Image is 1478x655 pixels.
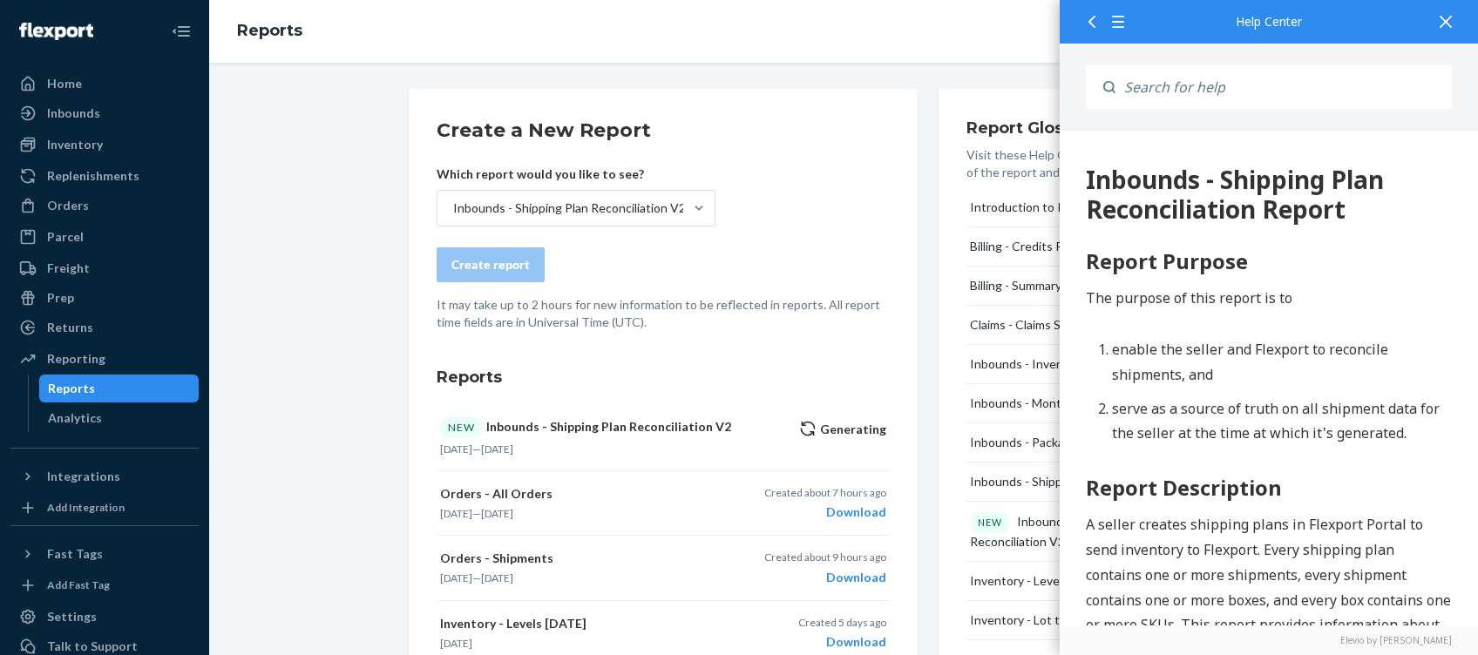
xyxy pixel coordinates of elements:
div: Fast Tags [47,545,103,563]
button: Create report [437,247,545,282]
div: Introduction to Reporting [970,199,1112,216]
div: Reporting [47,350,105,368]
div: Replenishments [47,167,139,185]
div: Create report [451,256,530,273]
p: The purpose of this report is to [26,155,392,180]
div: Billing - Credits Report [970,238,1094,255]
p: — [440,571,735,585]
time: [DATE] [481,442,513,456]
button: Integrations [10,463,199,490]
div: Returns [47,319,93,336]
div: Inbounds - Packages [970,434,1084,451]
div: Freight [47,260,90,277]
ol: breadcrumbs [223,6,316,57]
div: Inbounds - Shipping Plan Reconciliation V2 [453,199,686,217]
div: Inventory [47,136,103,153]
div: Parcel [47,228,84,246]
a: Add Integration [10,497,199,518]
a: Parcel [10,223,199,251]
button: Inventory - Levels [DATE] [966,562,1251,601]
div: Reports [48,380,95,397]
a: Home [10,70,199,98]
div: Inbounds - Inventory Reconciliation [970,355,1165,373]
div: Billing - Summary Report [970,277,1102,294]
p: Generating [799,420,886,438]
a: Reporting [10,345,199,373]
p: — [440,506,735,521]
time: [DATE] [440,507,472,520]
div: Inbounds [47,105,100,122]
div: Download [798,633,886,651]
div: Analytics [48,409,102,427]
h3: Reports [437,366,890,388]
button: Billing - Summary Report [966,267,1251,306]
button: Inbounds - Packages [966,423,1251,463]
div: 634 Inbounds - Shipping Plan Reconciliation Report [26,35,392,93]
p: — [440,442,735,456]
a: Inventory [10,131,199,159]
time: [DATE] [440,442,472,456]
div: Help Center [1086,16,1452,28]
input: Search [1115,65,1452,109]
time: [DATE] [440,571,472,584]
div: Integrations [47,468,120,485]
div: Inventory - Levels [DATE] [970,572,1110,590]
button: NEWInbounds - Shipping Plan Reconciliation V2 [966,502,1251,562]
h2: Report Purpose [26,115,392,146]
button: Inventory - Lot tracking and FEFO (all products) [966,601,1251,640]
p: Orders - All Orders [440,485,735,503]
a: Elevio by [PERSON_NAME] [1086,634,1452,646]
button: Fast Tags [10,540,199,568]
div: Add Fast Tag [47,577,110,592]
button: Orders - Shipments[DATE]—[DATE]Created about 9 hours agoDownload [437,536,890,600]
a: Freight [10,254,199,282]
a: Reports [237,21,302,40]
li: serve as a source of truth on all shipment data for the seller at the time at which it's generated. [52,266,392,316]
div: Prep [47,289,74,307]
img: Flexport logo [19,23,93,40]
a: Settings [10,603,199,631]
button: Inbounds - Monthly Reconciliation [966,384,1251,423]
p: Visit these Help Center articles to get a description of the report and column details. [966,146,1251,181]
time: [DATE] [481,571,513,584]
div: Inbounds - Shipping Plan Reconciliation [970,473,1184,490]
a: Inbounds [10,99,199,127]
p: A seller creates shipping plans in Flexport Portal to send inventory to Flexport. Every shipping ... [26,382,392,607]
p: NEW [978,516,1002,530]
button: NEWInbounds - Shipping Plan Reconciliation V2[DATE]—[DATE]Generating [437,402,890,471]
p: Created 5 days ago [798,615,886,630]
button: Claims - Claims Submitted [966,306,1251,345]
div: Talk to Support [47,638,138,655]
p: Inbounds - Shipping Plan Reconciliation V2 [440,416,735,438]
h2: Report Description [26,341,392,373]
a: Returns [10,314,199,341]
h3: Report Glossary [966,117,1251,139]
button: Introduction to Reporting [966,188,1251,227]
div: Orders [47,197,89,214]
button: Inbounds - Shipping Plan Reconciliation [966,463,1251,502]
p: Created about 7 hours ago [764,485,886,500]
button: Inbounds - Inventory Reconciliation [966,345,1251,384]
a: Prep [10,284,199,312]
a: Replenishments [10,162,199,190]
div: Download [764,569,886,586]
div: Claims - Claims Submitted [970,316,1111,334]
button: Billing - Credits Report [966,227,1251,267]
div: Inbounds - Monthly Reconciliation [970,395,1156,412]
a: Add Fast Tag [10,575,199,596]
div: Settings [47,608,97,625]
div: Inventory - Lot tracking and FEFO (all products) [970,611,1227,629]
h2: Create a New Report [437,117,890,145]
p: Created about 9 hours ago [764,550,886,564]
a: Orders [10,192,199,219]
time: [DATE] [481,507,513,520]
div: NEW [440,416,483,438]
button: Orders - All Orders[DATE]—[DATE]Created about 7 hours agoDownload [437,471,890,536]
div: Inbounds - Shipping Plan Reconciliation V2 [970,512,1231,550]
p: It may take up to 2 hours for new information to be reflected in reports. All report time fields ... [437,296,890,331]
div: Add Integration [47,500,125,515]
p: Inventory - Levels [DATE] [440,615,735,632]
button: Close Navigation [164,14,199,49]
div: Home [47,75,82,92]
a: Reports [39,375,200,402]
